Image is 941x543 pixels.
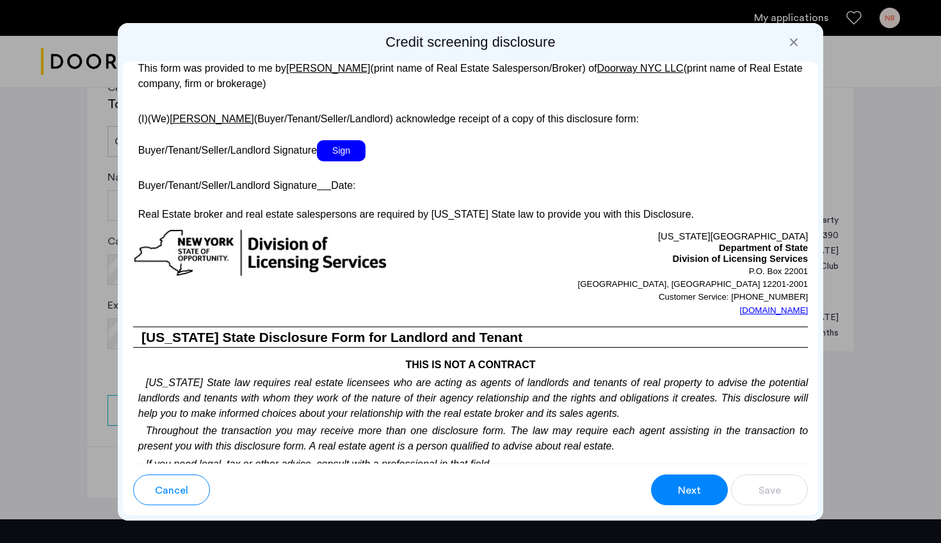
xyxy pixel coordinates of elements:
[731,474,808,505] button: button
[133,421,808,454] p: Throughout the transaction you may receive more than one disclosure form. The law may require eac...
[133,327,808,348] h3: [US_STATE] State Disclosure Form for Landlord and Tenant
[133,348,808,373] h4: THIS IS NOT A CONTRACT
[597,63,684,74] u: Doorway NYC LLC
[470,265,808,278] p: P.O. Box 22001
[317,140,366,161] span: Sign
[740,304,808,317] a: [DOMAIN_NAME]
[470,278,808,291] p: [GEOGRAPHIC_DATA], [GEOGRAPHIC_DATA] 12201-2001
[133,105,808,126] p: (I)(We) (Buyer/Tenant/Seller/Landlord) acknowledge receipt of a copy of this disclosure form:
[133,229,388,278] img: new-york-logo.png
[678,483,701,498] span: Next
[170,113,254,124] u: [PERSON_NAME]
[123,33,819,51] h2: Credit screening disclosure
[651,474,728,505] button: button
[138,145,317,156] span: Buyer/Tenant/Seller/Landlord Signature
[470,291,808,304] p: Customer Service: [PHONE_NUMBER]
[133,61,808,92] p: This form was provided to me by (print name of Real Estate Salesperson/Broker) of (print name of ...
[470,229,808,243] p: [US_STATE][GEOGRAPHIC_DATA]
[470,243,808,254] p: Department of State
[470,254,808,265] p: Division of Licensing Services
[133,474,210,505] button: button
[133,373,808,421] p: [US_STATE] State law requires real estate licensees who are acting as agents of landlords and ten...
[759,483,781,498] span: Save
[133,175,808,193] p: Buyer/Tenant/Seller/Landlord Signature Date:
[133,454,808,472] p: If you need legal, tax or other advice, consult with a professional in that field.
[155,483,188,498] span: Cancel
[133,207,808,222] p: Real Estate broker and real estate salespersons are required by [US_STATE] State law to provide y...
[286,63,371,74] u: [PERSON_NAME]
